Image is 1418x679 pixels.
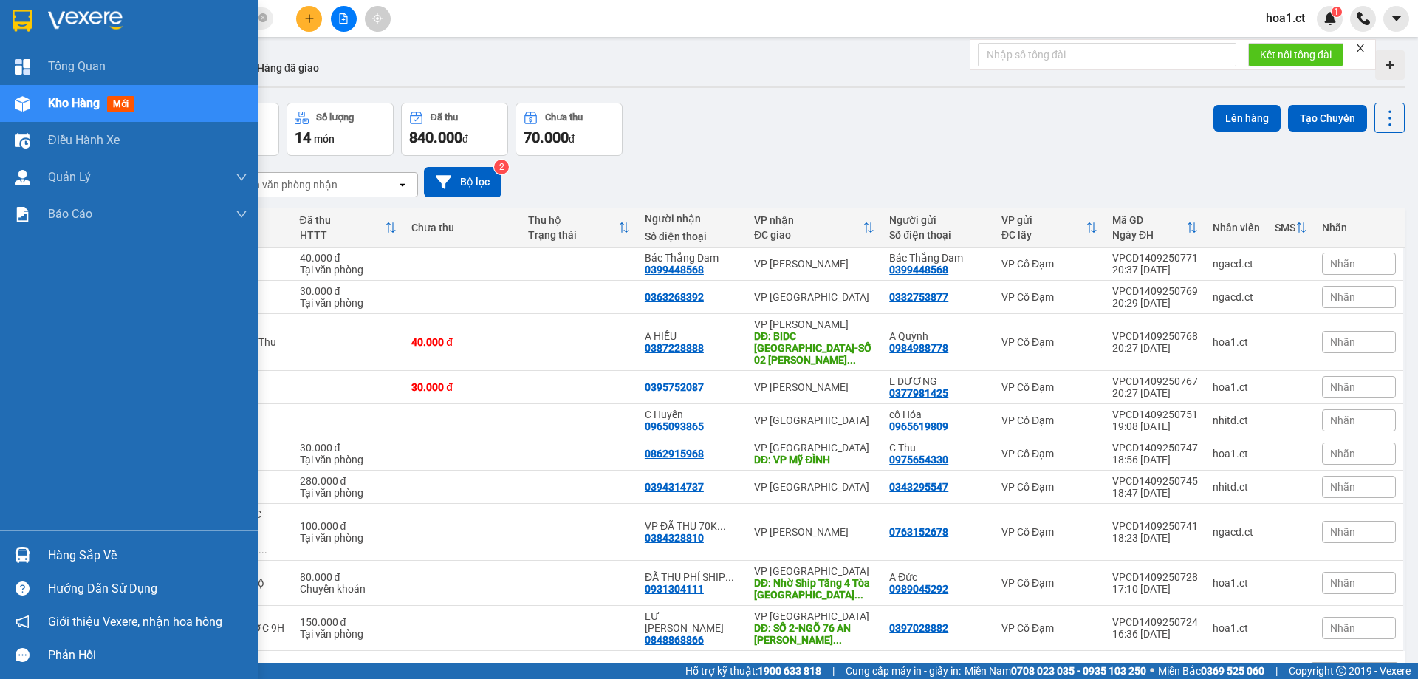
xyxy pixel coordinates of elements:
[754,214,863,226] div: VP nhận
[645,291,704,303] div: 0363268392
[754,577,874,601] div: DĐ: Nhờ Ship Tầng 4 Tòa Nhà Hòa Đô Hoàng Sâm Cầu Giấy
[1275,222,1295,233] div: SMS
[645,571,739,583] div: ĐÃ THU PHÍ SHIP 50K
[236,171,247,183] span: down
[409,129,462,146] span: 840.000
[300,571,397,583] div: 80.000 đ
[15,133,30,149] img: warehouse-icon
[258,13,267,22] span: close-circle
[236,208,247,220] span: down
[889,214,987,226] div: Người gửi
[372,13,383,24] span: aim
[1001,481,1097,493] div: VP Cổ Đạm
[1112,285,1198,297] div: VPCD1409250769
[1201,665,1264,677] strong: 0369 525 060
[15,170,30,185] img: warehouse-icon
[300,442,397,454] div: 30.000 đ
[48,168,91,186] span: Quản Lý
[645,330,739,342] div: A HIỂU
[645,448,704,460] div: 0862915968
[645,634,704,646] div: 0848868866
[300,214,386,226] div: Đã thu
[1001,229,1086,241] div: ĐC lấy
[754,330,874,366] div: DĐ: BIDC HÀ NỘI-SỐ 02 TRẦN HƯNG ĐẠO,PHƯỜNG PHAN CHU TRINH,QUẬN HOÀN KIẾM
[1112,487,1198,499] div: 18:47 [DATE]
[16,615,30,629] span: notification
[754,526,874,538] div: VP [PERSON_NAME]
[1213,105,1281,132] button: Lên hàng
[889,264,948,276] div: 0399448568
[1112,409,1198,420] div: VPCD1409250751
[300,229,386,241] div: HTTT
[295,129,311,146] span: 14
[889,420,948,432] div: 0965619809
[1213,414,1260,426] div: nhitd.ct
[758,665,821,677] strong: 1900 633 818
[300,487,397,499] div: Tại văn phòng
[48,578,247,600] div: Hướng dẫn sử dụng
[411,336,513,348] div: 40.000 đ
[754,622,874,646] div: DĐ: SỐ 2-NGÕ 76 AN DƯƠNG VƯƠNG-YÊN PHỤ-TÂY HỒ
[1322,222,1396,233] div: Nhãn
[314,133,335,145] span: món
[833,634,842,646] span: ...
[1248,43,1343,66] button: Kết nối tổng đài
[524,129,569,146] span: 70.000
[1213,448,1260,460] div: hoa1.ct
[645,481,704,493] div: 0394314737
[717,520,726,532] span: ...
[300,628,397,640] div: Tại văn phòng
[754,291,874,303] div: VP [GEOGRAPHIC_DATA]
[754,258,874,270] div: VP [PERSON_NAME]
[846,663,961,679] span: Cung cấp máy in - giấy in:
[1001,258,1097,270] div: VP Cổ Đạm
[1213,526,1260,538] div: ngacd.ct
[1112,616,1198,628] div: VPCD1409250724
[516,103,623,156] button: Chưa thu70.000đ
[1112,264,1198,276] div: 20:37 [DATE]
[365,6,391,32] button: aim
[1332,7,1342,17] sup: 1
[1375,50,1405,80] div: Tạo kho hàng mới
[424,167,501,197] button: Bộ lọc
[1334,7,1339,17] span: 1
[300,264,397,276] div: Tại văn phòng
[847,354,856,366] span: ...
[1112,420,1198,432] div: 19:08 [DATE]
[994,208,1105,248] th: Toggle SortBy
[889,583,948,595] div: 0989045292
[245,50,331,86] button: Hàng đã giao
[747,208,882,248] th: Toggle SortBy
[300,285,397,297] div: 30.000 đ
[1112,297,1198,309] div: 20:29 [DATE]
[645,264,704,276] div: 0399448568
[1355,43,1366,53] span: close
[1213,622,1260,634] div: hoa1.ct
[411,222,513,233] div: Chưa thu
[1112,571,1198,583] div: VPCD1409250728
[1158,663,1264,679] span: Miền Bắc
[331,6,357,32] button: file-add
[1112,342,1198,354] div: 20:27 [DATE]
[494,160,509,174] sup: 2
[258,544,267,556] span: ...
[300,475,397,487] div: 280.000 đ
[1390,12,1403,25] span: caret-down
[528,214,618,226] div: Thu hộ
[1112,214,1186,226] div: Mã GD
[889,375,987,387] div: E DƯƠNG
[300,252,397,264] div: 40.000 đ
[48,205,92,223] span: Báo cáo
[15,207,30,222] img: solution-icon
[1112,387,1198,399] div: 20:27 [DATE]
[754,442,874,454] div: VP [GEOGRAPHIC_DATA]
[15,547,30,563] img: warehouse-icon
[1001,381,1097,393] div: VP Cổ Đạm
[889,571,987,583] div: A Đức
[685,663,821,679] span: Hỗ trợ kỹ thuật:
[48,131,120,149] span: Điều hành xe
[300,454,397,465] div: Tại văn phòng
[1213,222,1260,233] div: Nhân viên
[889,330,987,342] div: A Quỳnh
[645,420,704,432] div: 0965093865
